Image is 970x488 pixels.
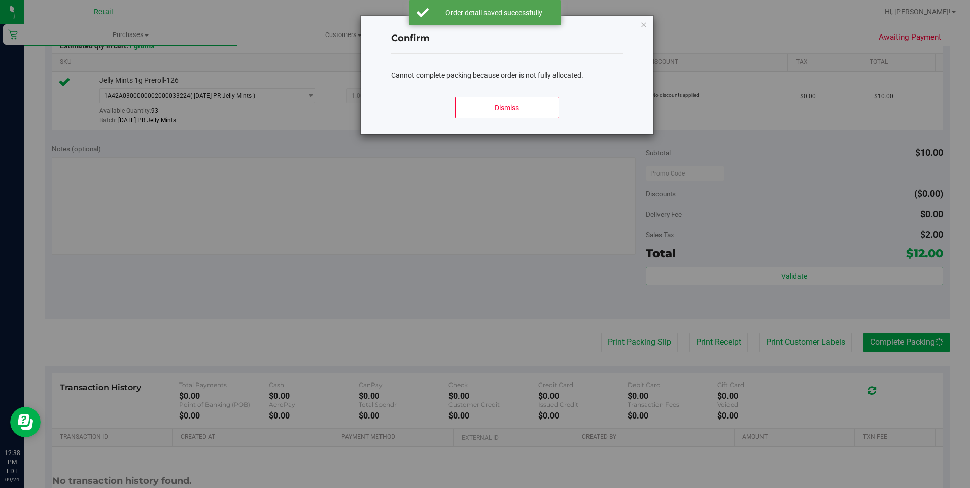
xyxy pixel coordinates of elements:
div: Order detail saved successfully [434,8,553,18]
h4: Confirm [391,32,622,45]
button: Dismiss [455,97,559,118]
span: Cannot complete packing because order is not fully allocated. [391,71,583,79]
iframe: Resource center [10,407,41,437]
button: Close modal [640,18,647,30]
